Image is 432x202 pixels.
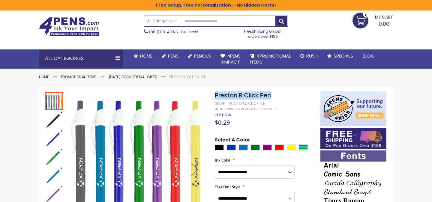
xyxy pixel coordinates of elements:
[216,49,245,69] a: 4Pens4impact
[358,49,379,63] a: Blog
[45,110,64,129] div: Preston B Click Pen
[215,112,231,117] span: In stock
[39,17,99,36] img: 4Pens Custom Pens and Promotional Products
[263,144,272,150] div: Purple
[140,53,152,59] span: Home
[215,91,271,100] span: Preston B Click Pen
[147,19,177,23] span: All Categories
[168,53,178,59] span: Pens
[61,74,97,79] a: Promotional Items
[215,118,230,126] span: $0.29
[238,27,288,39] div: Free shipping on pen orders over $199
[322,49,358,63] a: Specials
[109,74,157,79] a: [DATE] Promotional Gifts
[334,53,353,59] span: Specials
[183,49,216,63] a: Pencils
[382,186,432,202] iframe: Google Customer Reviews
[45,147,64,166] div: Preston B Click Pen
[320,128,386,149] img: Free shipping on orders over $199
[379,20,389,28] span: 0.00
[215,184,240,189] span: Text Font Style
[45,91,64,110] div: Preston B Click Pen
[215,113,231,117] div: Availability
[144,16,180,26] a: All Categories
[215,107,278,111] a: Be the first to review this product
[39,74,49,79] a: Home
[245,49,295,69] a: 4PROMOTIONALITEMS
[352,13,393,28] a: 0.00 0
[215,144,224,150] div: Black
[45,129,63,147] img: Preston B Click Pen
[215,101,226,106] strong: SKU
[228,101,265,106] div: Preston B Click Pen
[275,144,284,150] div: Red
[45,166,63,184] img: Preston B Click Pen
[169,75,206,79] li: Preston B Click Pen
[215,158,230,163] span: Ink Color
[149,29,178,34] a: (888) 88-4PENS
[251,144,260,150] div: Green
[250,53,291,65] span: 4PROMOTIONAL ITEMS
[129,49,157,63] a: Home
[194,53,211,59] span: Pencils
[239,144,248,150] div: Blue Light
[220,53,241,65] span: 4Pens 4impact
[39,49,123,67] div: All Categories
[215,137,250,145] span: Select A Color
[157,49,183,63] a: Pens
[287,144,296,150] div: Yellow
[306,53,318,59] span: Rush
[45,166,64,184] div: Preston B Click Pen
[295,49,322,63] a: Rush
[149,29,198,34] span: - Call Now!
[45,111,63,129] img: Preston B Click Pen
[299,144,308,150] div: Assorted
[227,144,236,150] div: Blue
[45,129,64,147] div: Preston B Click Pen
[365,12,367,18] span: 0
[320,91,386,126] img: 4pens 4 kids
[363,53,374,59] span: Blog
[45,148,63,166] img: Preston B Click Pen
